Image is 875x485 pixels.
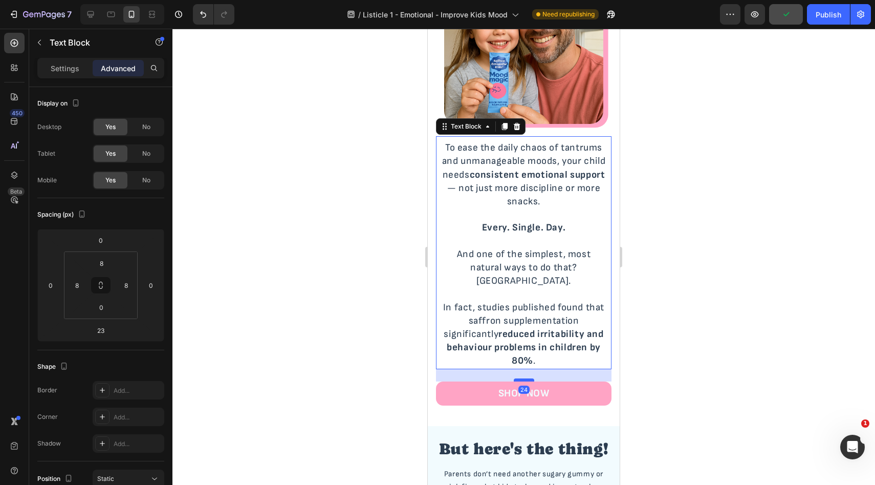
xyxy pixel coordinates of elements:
input: 8px [91,256,112,271]
div: Add... [114,413,162,422]
span: Yes [105,122,116,132]
div: Corner [37,412,58,421]
span: But here's the thing! [11,411,181,429]
div: 450 [10,109,25,117]
iframe: Intercom live chat [840,435,865,459]
span: / [358,9,361,20]
span: Listicle 1 - Emotional - Improve Kids Mood [363,9,508,20]
div: Beta [8,187,25,196]
div: Desktop [37,122,61,132]
span: No [142,149,150,158]
span: Yes [105,149,116,158]
p: Advanced [101,63,136,74]
div: Mobile [37,176,57,185]
span: Static [97,475,114,482]
div: Undo/Redo [193,4,234,25]
button: Publish [807,4,850,25]
div: Add... [114,386,162,395]
div: Publish [816,9,841,20]
span: Yes [105,176,116,185]
p: Settings [51,63,79,74]
p: 7 [67,8,72,20]
input: 23 [91,323,111,338]
span: No [142,122,150,132]
button: 7 [4,4,76,25]
input: 0 [143,278,159,293]
span: No [142,176,150,185]
div: Shape [37,360,70,374]
iframe: Design area [428,29,620,485]
input: 0px [91,300,112,315]
input: 0 [91,233,111,248]
span: 1 [861,419,869,428]
input: 8px [118,278,134,293]
div: Add... [114,439,162,449]
div: Border [37,386,57,395]
div: Display on [37,97,82,111]
div: Spacing (px) [37,208,88,222]
span: Parents don’t need another sugary gummy or quick fix… what kids truly need is a natural way to fe... [13,440,180,476]
p: Text Block [50,36,137,49]
input: 0 [43,278,58,293]
div: Shadow [37,439,61,448]
div: Tablet [37,149,55,158]
input: 8px [69,278,84,293]
span: Need republishing [542,10,595,19]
